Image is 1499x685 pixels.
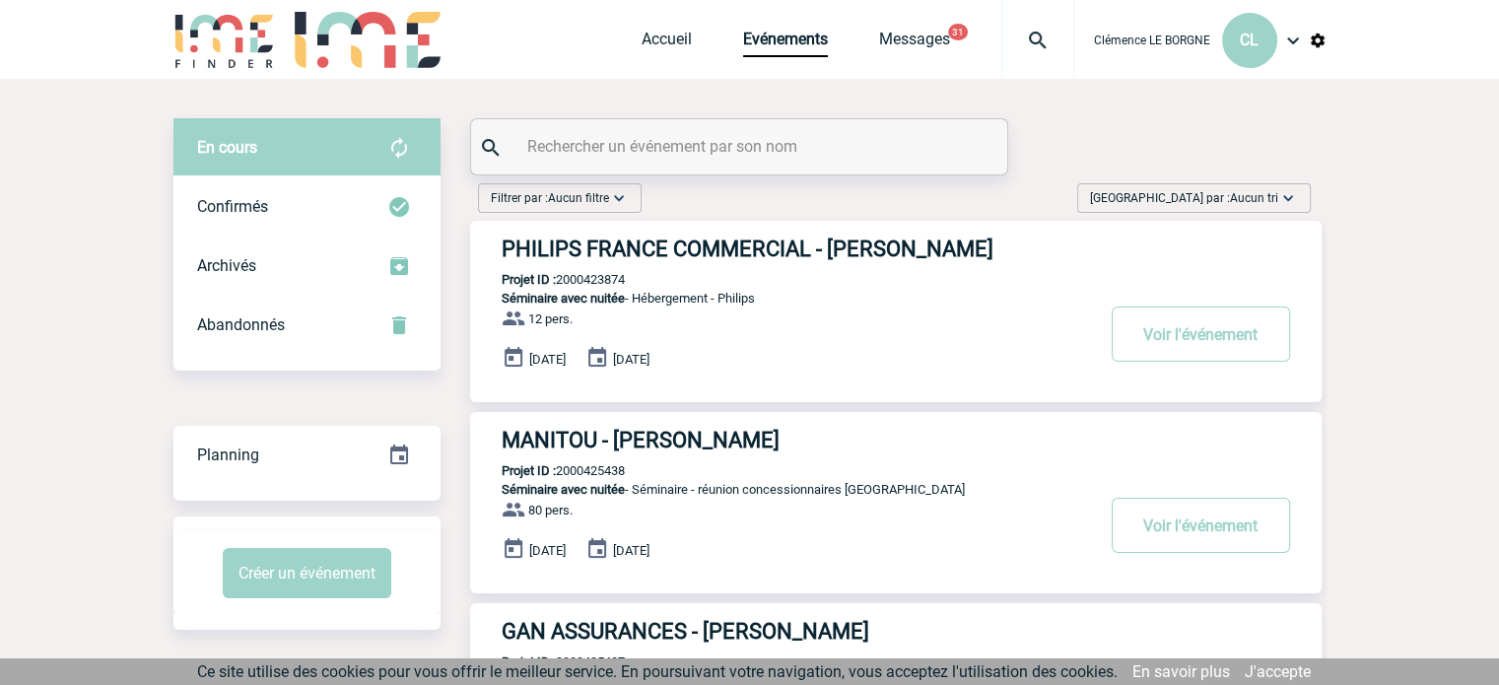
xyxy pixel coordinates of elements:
[470,482,1093,497] p: - Séminaire - réunion concessionnaires [GEOGRAPHIC_DATA]
[173,425,441,483] a: Planning
[1240,31,1259,49] span: CL
[502,272,556,287] b: Projet ID :
[1132,662,1230,681] a: En savoir plus
[197,662,1118,681] span: Ce site utilise des cookies pour vous offrir le meilleur service. En poursuivant votre navigation...
[173,118,441,177] div: Retrouvez ici tous vos évènements avant confirmation
[470,237,1322,261] a: PHILIPS FRANCE COMMERCIAL - [PERSON_NAME]
[502,428,1093,452] h3: MANITOU - [PERSON_NAME]
[522,132,961,161] input: Rechercher un événement par son nom
[1112,307,1290,362] button: Voir l'événement
[470,654,625,669] p: 2000425407
[197,197,268,216] span: Confirmés
[529,543,566,558] span: [DATE]
[470,428,1322,452] a: MANITOU - [PERSON_NAME]
[1278,188,1298,208] img: baseline_expand_more_white_24dp-b.png
[223,548,391,598] button: Créer un événement
[879,30,950,57] a: Messages
[502,619,1093,644] h3: GAN ASSURANCES - [PERSON_NAME]
[197,445,259,464] span: Planning
[173,296,441,355] div: Retrouvez ici tous vos événements annulés
[948,24,968,40] button: 31
[1090,188,1278,208] span: [GEOGRAPHIC_DATA] par :
[502,237,1093,261] h3: PHILIPS FRANCE COMMERCIAL - [PERSON_NAME]
[502,291,625,306] span: Séminaire avec nuitée
[609,188,629,208] img: baseline_expand_more_white_24dp-b.png
[529,352,566,367] span: [DATE]
[470,619,1322,644] a: GAN ASSURANCES - [PERSON_NAME]
[197,315,285,334] span: Abandonnés
[1112,498,1290,553] button: Voir l'événement
[502,482,625,497] span: Séminaire avec nuitée
[613,352,649,367] span: [DATE]
[1245,662,1311,681] a: J'accepte
[491,188,609,208] span: Filtrer par :
[528,311,573,326] span: 12 pers.
[470,272,625,287] p: 2000423874
[470,291,1093,306] p: - Hébergement - Philips
[642,30,692,57] a: Accueil
[1094,34,1210,47] span: Clémence LE BORGNE
[528,503,573,517] span: 80 pers.
[197,256,256,275] span: Archivés
[502,463,556,478] b: Projet ID :
[613,543,649,558] span: [DATE]
[173,237,441,296] div: Retrouvez ici tous les événements que vous avez décidé d'archiver
[548,191,609,205] span: Aucun filtre
[502,654,556,669] b: Projet ID :
[470,463,625,478] p: 2000425438
[1230,191,1278,205] span: Aucun tri
[173,426,441,485] div: Retrouvez ici tous vos événements organisés par date et état d'avancement
[173,12,276,68] img: IME-Finder
[197,138,257,157] span: En cours
[743,30,828,57] a: Evénements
